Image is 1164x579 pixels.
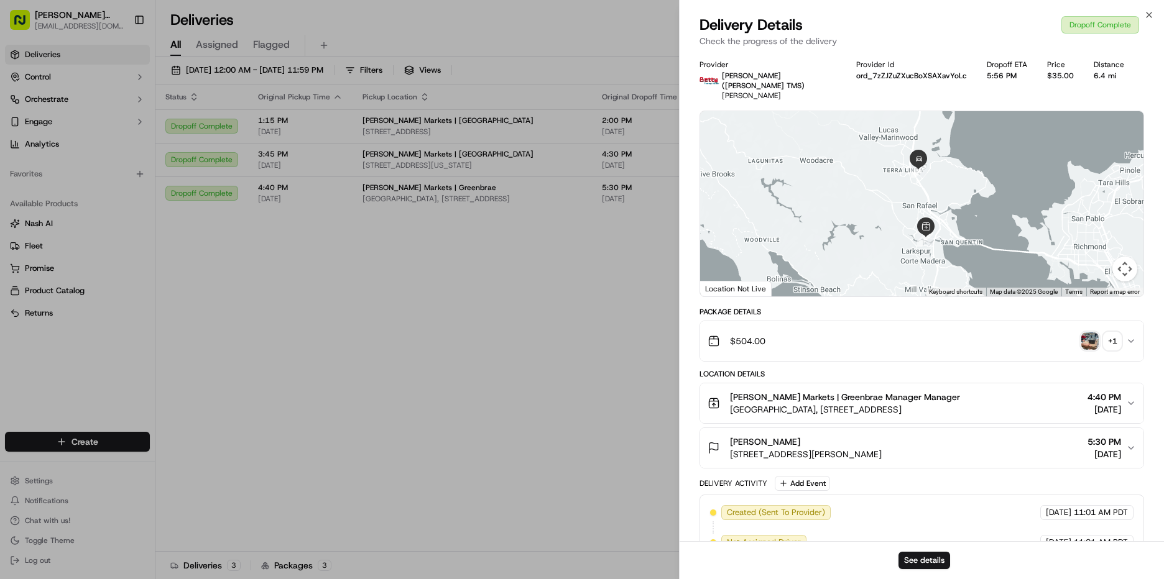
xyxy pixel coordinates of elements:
[990,288,1058,295] span: Map data ©2025 Google
[1088,403,1121,416] span: [DATE]
[56,119,204,131] div: Start new chat
[12,279,22,289] div: 📗
[103,193,108,203] span: •
[856,71,967,81] button: ord_7zZJZuZXucBoXSAXavYoLc
[730,435,800,448] span: [PERSON_NAME]
[929,288,982,296] button: Keyboard shortcuts
[1047,60,1074,70] div: Price
[1046,507,1071,518] span: [DATE]
[1094,71,1124,81] div: 6.4 mi
[1081,332,1099,350] img: photo_proof_of_pickup image
[1074,507,1128,518] span: 11:01 AM PDT
[730,391,960,403] span: [PERSON_NAME] Markets | Greenbrae Manager Manager
[1090,288,1140,295] a: Report a map error
[775,476,830,491] button: Add Event
[39,226,101,236] span: [PERSON_NAME]
[700,369,1144,379] div: Location Details
[700,71,719,91] img: betty.jpg
[110,226,136,236] span: [DATE]
[722,71,836,91] p: [PERSON_NAME] ([PERSON_NAME] TMS)
[124,308,150,317] span: Pylon
[1104,332,1121,350] div: + 1
[118,278,200,290] span: API Documentation
[700,383,1143,423] button: [PERSON_NAME] Markets | Greenbrae Manager Manager[GEOGRAPHIC_DATA], [STREET_ADDRESS]4:40 PM[DATE]
[917,229,933,245] div: 2
[105,279,115,289] div: 💻
[25,193,35,203] img: 1736555255976-a54dd68f-1ca7-489b-9aae-adbdc363a1c4
[110,193,136,203] span: [DATE]
[703,280,744,296] img: Google
[987,60,1027,70] div: Dropoff ETA
[722,91,781,101] span: [PERSON_NAME]
[1081,332,1121,350] button: photo_proof_of_pickup image+1
[211,122,226,137] button: Start new chat
[100,273,205,295] a: 💻API Documentation
[1074,537,1128,548] span: 11:01 AM PDT
[700,428,1143,468] button: [PERSON_NAME][STREET_ADDRESS][PERSON_NAME]5:30 PM[DATE]
[32,80,224,93] input: Got a question? Start typing here...
[12,214,32,234] img: Mary LaPlaca
[12,12,37,37] img: Nash
[88,308,150,317] a: Powered byPylon
[730,448,882,460] span: [STREET_ADDRESS][PERSON_NAME]
[911,162,927,178] div: 3
[730,335,765,347] span: $504.00
[7,273,100,295] a: 📗Knowledge Base
[1088,391,1121,403] span: 4:40 PM
[193,159,226,174] button: See all
[1047,71,1074,81] div: $35.00
[26,119,48,141] img: 1738778727109-b901c2ba-d612-49f7-a14d-d897ce62d23f
[12,181,32,201] img: Angelique Valdez
[1094,60,1124,70] div: Distance
[103,226,108,236] span: •
[727,537,801,548] span: Not Assigned Driver
[856,60,967,70] div: Provider Id
[898,552,950,569] button: See details
[700,321,1143,361] button: $504.00photo_proof_of_pickup image+1
[25,278,95,290] span: Knowledge Base
[700,35,1144,47] p: Check the progress of the delivery
[727,507,825,518] span: Created (Sent To Provider)
[700,60,836,70] div: Provider
[39,193,101,203] span: [PERSON_NAME]
[700,15,803,35] span: Delivery Details
[1046,537,1071,548] span: [DATE]
[730,403,960,416] span: [GEOGRAPHIC_DATA], [STREET_ADDRESS]
[700,307,1144,317] div: Package Details
[12,162,83,171] div: Past conversations
[56,131,171,141] div: We're available if you need us!
[703,280,744,296] a: Open this area in Google Maps (opens a new window)
[1088,448,1121,460] span: [DATE]
[987,71,1027,81] div: 5:56 PM
[1112,257,1137,281] button: Map camera controls
[12,119,35,141] img: 1736555255976-a54dd68f-1ca7-489b-9aae-adbdc363a1c4
[12,50,226,70] p: Welcome 👋
[700,478,767,488] div: Delivery Activity
[700,281,772,296] div: Location Not Live
[1065,288,1083,295] a: Terms (opens in new tab)
[1088,435,1121,448] span: 5:30 PM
